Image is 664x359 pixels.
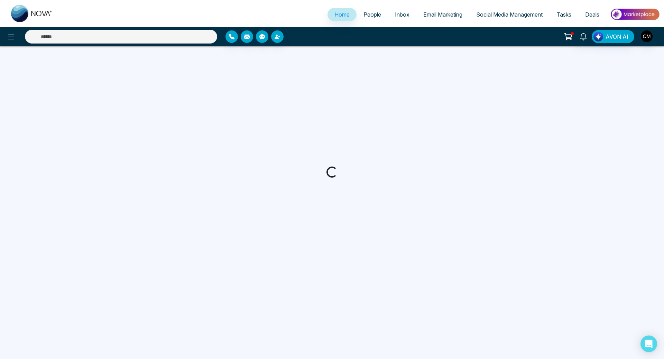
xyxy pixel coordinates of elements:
[11,5,53,22] img: Nova CRM Logo
[395,11,409,18] span: Inbox
[556,11,571,18] span: Tasks
[640,336,657,352] div: Open Intercom Messenger
[641,30,653,42] img: User Avatar
[593,32,603,41] img: Lead Flow
[469,8,550,21] a: Social Media Management
[610,7,660,22] img: Market-place.gif
[357,8,388,21] a: People
[476,11,543,18] span: Social Media Management
[592,30,634,43] button: AVON AI
[388,8,416,21] a: Inbox
[416,8,469,21] a: Email Marketing
[578,8,606,21] a: Deals
[550,8,578,21] a: Tasks
[363,11,381,18] span: People
[423,11,462,18] span: Email Marketing
[585,11,599,18] span: Deals
[328,8,357,21] a: Home
[334,11,350,18] span: Home
[606,32,628,41] span: AVON AI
